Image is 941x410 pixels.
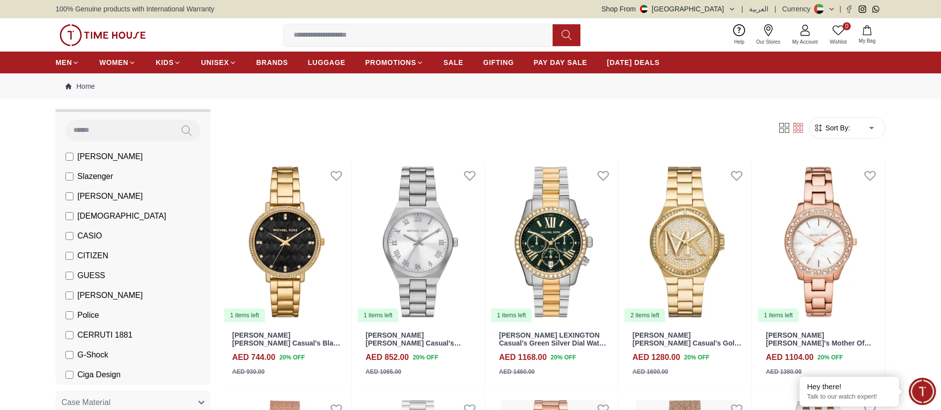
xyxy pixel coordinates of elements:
a: Home [65,81,95,91]
span: GUESS [77,270,105,282]
span: WOMEN [99,58,128,67]
h4: AED 744.00 [232,351,275,363]
a: Whatsapp [872,5,879,13]
a: [PERSON_NAME] [PERSON_NAME] Casual's Silver Silver Dial Watch - MK7393 [366,331,461,364]
a: PROMOTIONS [365,54,424,71]
div: Hey there! [807,382,891,392]
input: [DEMOGRAPHIC_DATA] [65,212,73,220]
span: Our Stores [753,38,784,46]
span: 0 [843,22,851,30]
div: AED 1460.00 [499,367,535,376]
div: AED 1600.00 [632,367,668,376]
span: 100% Genuine products with International Warranty [56,4,214,14]
span: | [839,4,841,14]
span: GIFTING [483,58,514,67]
span: BRANDS [256,58,288,67]
a: GIFTING [483,54,514,71]
span: Ciga Design [77,369,121,381]
img: MICHAEL KORS LILIANE Casual's Mother Of Pearl Rose Gold Dial Watch - MK4557 [756,161,885,323]
span: CITIZEN [77,250,108,262]
span: G-Shock [77,349,108,361]
a: MICHAEL KORS LEXINGTON Casual's Green Silver Dial Watch - MK73031 items left [489,161,618,323]
a: WOMEN [99,54,136,71]
span: [PERSON_NAME] [77,151,143,163]
a: SALE [443,54,463,71]
span: UNISEX [201,58,229,67]
input: CITIZEN [65,252,73,260]
span: Help [730,38,749,46]
span: | [742,4,744,14]
a: PAY DAY SALE [534,54,587,71]
input: Ciga Design [65,371,73,379]
a: [PERSON_NAME] LEXINGTON Casual's Green Silver Dial Watch - MK7303 [499,331,607,356]
span: 20 % OFF [413,353,438,362]
div: Currency [782,4,815,14]
a: BRANDS [256,54,288,71]
span: PROMOTIONS [365,58,416,67]
div: AED 1065.00 [366,367,401,376]
a: MICHAEL KORS PYPER Casual's Black Gold Dial Watch - MK45931 items left [222,161,351,323]
span: MEN [56,58,72,67]
span: CASIO [77,230,102,242]
span: Sort By: [823,123,850,133]
span: SALE [443,58,463,67]
a: [PERSON_NAME] [PERSON_NAME] Casual's Black Gold Dial Watch - MK4593 [232,331,341,356]
img: MICHAEL KORS LENNOX Casual's Silver Silver Dial Watch - MK7393 [356,161,485,323]
a: [PERSON_NAME] [PERSON_NAME]'s Mother Of Pearl Rose Gold Dial Watch - MK4557 [766,331,872,364]
h4: AED 1168.00 [499,351,547,363]
span: LUGGAGE [308,58,346,67]
div: Chat Widget [909,378,936,405]
div: AED 1380.00 [766,367,802,376]
span: Police [77,309,99,321]
span: 20 % OFF [551,353,576,362]
img: MICHAEL KORS LENNOX Casual's Gold Gold Dial Watch - MK7229 [623,161,752,323]
a: MICHAEL KORS LILIANE Casual's Mother Of Pearl Rose Gold Dial Watch - MK45571 items left [756,161,885,323]
button: Shop From[GEOGRAPHIC_DATA] [602,4,736,14]
input: Police [65,311,73,319]
span: Wishlist [826,38,851,46]
button: Sort By: [814,123,850,133]
a: Instagram [859,5,866,13]
span: العربية [749,4,768,14]
div: 1 items left [358,308,398,322]
span: 20 % OFF [817,353,843,362]
span: | [774,4,776,14]
span: Case Material [62,397,111,409]
span: KIDS [156,58,174,67]
div: 1 items left [224,308,265,322]
span: [DEMOGRAPHIC_DATA] [77,210,166,222]
img: MICHAEL KORS PYPER Casual's Black Gold Dial Watch - MK4593 [222,161,351,323]
h4: AED 852.00 [366,351,409,363]
a: KIDS [156,54,181,71]
a: [DATE] DEALS [607,54,660,71]
div: 1 items left [491,308,532,322]
a: LUGGAGE [308,54,346,71]
h4: AED 1280.00 [632,351,680,363]
div: AED 930.00 [232,367,264,376]
a: UNISEX [201,54,236,71]
span: 20 % OFF [279,353,305,362]
p: Talk to our watch expert! [807,393,891,401]
span: CERRUTI 1881 [77,329,132,341]
a: MEN [56,54,79,71]
a: MICHAEL KORS LENNOX Casual's Gold Gold Dial Watch - MK72292 items left [623,161,752,323]
a: 0Wishlist [824,22,853,48]
img: MICHAEL KORS LEXINGTON Casual's Green Silver Dial Watch - MK7303 [489,161,618,323]
a: MICHAEL KORS LENNOX Casual's Silver Silver Dial Watch - MK73931 items left [356,161,485,323]
img: United Arab Emirates [640,5,648,13]
span: [DATE] DEALS [607,58,660,67]
span: Slazenger [77,171,113,182]
a: Facebook [845,5,853,13]
button: My Bag [853,23,881,47]
span: PAY DAY SALE [534,58,587,67]
input: GUESS [65,272,73,280]
div: 2 items left [625,308,665,322]
input: [PERSON_NAME] [65,153,73,161]
a: [PERSON_NAME] [PERSON_NAME] Casual's Gold Gold Dial Watch - MK7229 [632,331,742,356]
span: My Account [788,38,822,46]
a: Help [728,22,751,48]
span: [PERSON_NAME] [77,290,143,301]
input: G-Shock [65,351,73,359]
a: Our Stores [751,22,786,48]
input: [PERSON_NAME] [65,192,73,200]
